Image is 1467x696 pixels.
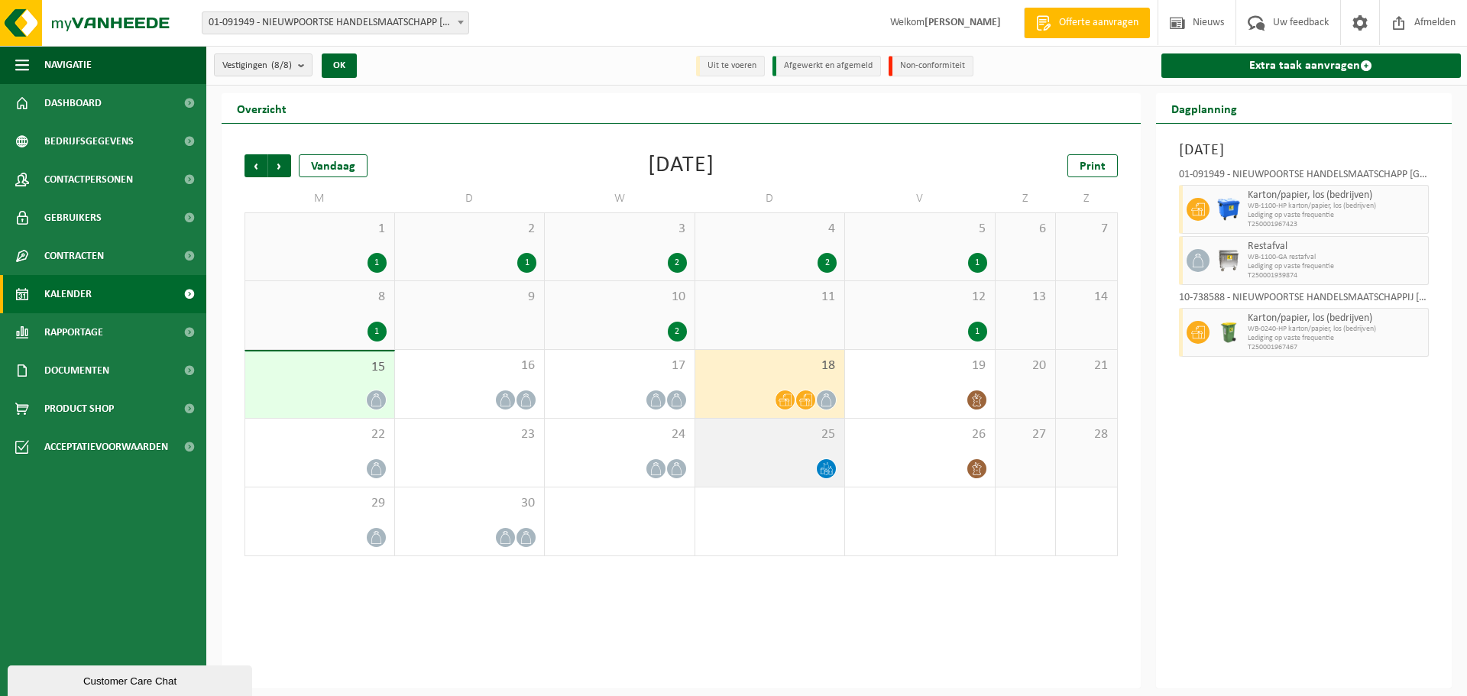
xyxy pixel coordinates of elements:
[1003,358,1048,374] span: 20
[368,322,387,342] div: 1
[202,12,468,34] span: 01-091949 - NIEUWPOORTSE HANDELSMAATSCHAPP NIEUWPOORT - NIEUWPOORT
[968,253,987,273] div: 1
[818,253,837,273] div: 2
[1064,358,1109,374] span: 21
[44,313,103,351] span: Rapportage
[925,17,1001,28] strong: [PERSON_NAME]
[403,289,537,306] span: 9
[1217,198,1240,221] img: WB-1100-HPE-BE-01
[853,426,987,443] span: 26
[1080,160,1106,173] span: Print
[703,289,837,306] span: 11
[268,154,291,177] span: Volgende
[1003,221,1048,238] span: 6
[244,154,267,177] span: Vorige
[271,60,292,70] count: (8/8)
[253,221,387,238] span: 1
[517,253,536,273] div: 1
[44,122,134,160] span: Bedrijfsgegevens
[395,185,546,212] td: D
[1248,325,1425,334] span: WB-0240-HP karton/papier, los (bedrijven)
[1248,262,1425,271] span: Lediging op vaste frequentie
[703,221,837,238] span: 4
[44,160,133,199] span: Contactpersonen
[552,358,687,374] span: 17
[1003,426,1048,443] span: 27
[1248,202,1425,211] span: WB-1100-HP karton/papier, los (bedrijven)
[1248,312,1425,325] span: Karton/papier, los (bedrijven)
[44,199,102,237] span: Gebruikers
[322,53,357,78] button: OK
[253,289,387,306] span: 8
[668,253,687,273] div: 2
[1217,249,1240,272] img: WB-1100-GAL-GY-02
[299,154,368,177] div: Vandaag
[853,358,987,374] span: 19
[853,289,987,306] span: 12
[44,390,114,428] span: Product Shop
[222,93,302,123] h2: Overzicht
[1248,241,1425,253] span: Restafval
[1179,139,1430,162] h3: [DATE]
[1248,189,1425,202] span: Karton/papier, los (bedrijven)
[1064,289,1109,306] span: 14
[8,662,255,696] iframe: chat widget
[695,185,846,212] td: D
[772,56,881,76] li: Afgewerkt en afgemeld
[552,289,687,306] span: 10
[1217,321,1240,344] img: WB-0240-HPE-GN-50
[996,185,1057,212] td: Z
[1248,220,1425,229] span: T250001967423
[202,11,469,34] span: 01-091949 - NIEUWPOORTSE HANDELSMAATSCHAPP NIEUWPOORT - NIEUWPOORT
[1179,293,1430,308] div: 10-738588 - NIEUWPOORTSE HANDELSMAATSCHAPPIJ [GEOGRAPHIC_DATA] - [GEOGRAPHIC_DATA]
[222,54,292,77] span: Vestigingen
[696,56,765,76] li: Uit te voeren
[703,426,837,443] span: 25
[1003,289,1048,306] span: 13
[253,359,387,376] span: 15
[403,221,537,238] span: 2
[703,358,837,374] span: 18
[1024,8,1150,38] a: Offerte aanvragen
[1248,211,1425,220] span: Lediging op vaste frequentie
[403,358,537,374] span: 16
[1156,93,1252,123] h2: Dagplanning
[648,154,714,177] div: [DATE]
[545,185,695,212] td: W
[1064,426,1109,443] span: 28
[44,351,109,390] span: Documenten
[44,84,102,122] span: Dashboard
[44,46,92,84] span: Navigatie
[1248,334,1425,343] span: Lediging op vaste frequentie
[1248,271,1425,280] span: T250001939874
[968,322,987,342] div: 1
[253,426,387,443] span: 22
[1248,253,1425,262] span: WB-1100-GA restafval
[1179,170,1430,185] div: 01-091949 - NIEUWPOORTSE HANDELSMAATSCHAPP [GEOGRAPHIC_DATA]
[552,221,687,238] span: 3
[44,237,104,275] span: Contracten
[552,426,687,443] span: 24
[1064,221,1109,238] span: 7
[403,495,537,512] span: 30
[244,185,395,212] td: M
[1161,53,1462,78] a: Extra taak aanvragen
[1056,185,1117,212] td: Z
[1055,15,1142,31] span: Offerte aanvragen
[44,428,168,466] span: Acceptatievoorwaarden
[1067,154,1118,177] a: Print
[1248,343,1425,352] span: T250001967467
[44,275,92,313] span: Kalender
[853,221,987,238] span: 5
[889,56,973,76] li: Non-conformiteit
[403,426,537,443] span: 23
[214,53,313,76] button: Vestigingen(8/8)
[845,185,996,212] td: V
[253,495,387,512] span: 29
[668,322,687,342] div: 2
[368,253,387,273] div: 1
